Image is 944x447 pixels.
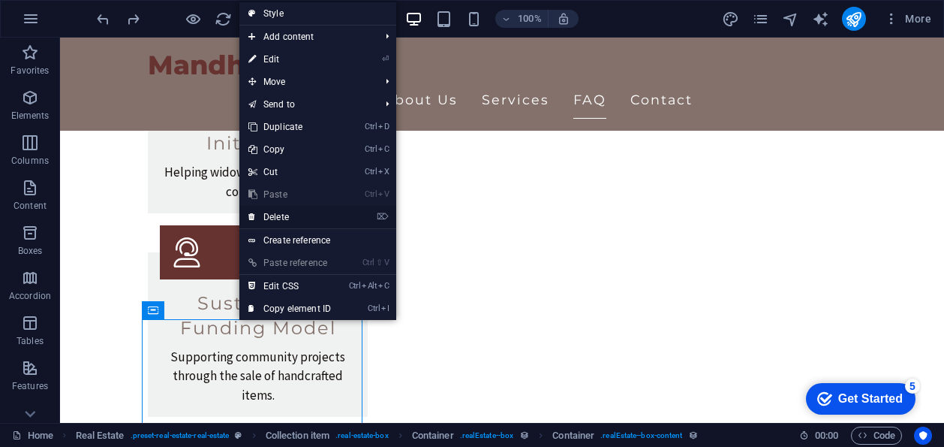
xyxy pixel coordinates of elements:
[752,10,770,28] button: pages
[378,167,389,177] i: X
[12,8,122,39] div: Get Started 5 items remaining, 0% complete
[688,430,698,440] i: This element can be bound to a collection field
[239,275,340,297] a: CtrlAltCEdit CSS
[495,10,549,28] button: 100%
[460,427,514,445] span: . realEstate--box
[349,281,361,291] i: Ctrl
[239,252,340,274] a: Ctrl⇧VPaste reference
[215,11,232,28] i: Reload page
[884,11,931,26] span: More
[365,122,377,131] i: Ctrl
[239,48,340,71] a: ⏎Edit
[235,431,242,439] i: This element is a customizable preset
[812,10,830,28] button: text_generator
[239,2,396,25] a: Style
[131,427,230,445] span: . preset-real-estate-real-estate
[184,10,202,28] button: Click here to leave preview mode and continue editing
[239,206,340,228] a: ⌦Delete
[377,212,389,222] i: ⌦
[76,427,125,445] span: Click to select. Double-click to edit
[600,427,682,445] span: . realEstate--box-content
[11,155,49,167] p: Columns
[239,297,340,320] a: CtrlICopy element ID
[378,122,389,131] i: D
[239,116,340,138] a: CtrlDDuplicate
[266,427,329,445] span: Click to select. Double-click to edit
[11,65,49,77] p: Favorites
[95,11,112,28] i: Undo: Delete elements (Ctrl+Z)
[722,11,739,28] i: Design (Ctrl+Alt+Y)
[239,161,340,183] a: CtrlXCut
[94,10,112,28] button: undo
[365,144,377,154] i: Ctrl
[44,17,109,30] div: Get Started
[11,110,50,122] p: Elements
[752,11,769,28] i: Pages (Ctrl+Alt+S)
[18,245,43,257] p: Boxes
[17,335,44,347] p: Tables
[124,10,142,28] button: redo
[812,11,829,28] i: AI Writer
[239,93,374,116] a: Send to
[378,281,389,291] i: C
[518,10,542,28] h6: 100%
[362,258,374,267] i: Ctrl
[14,200,47,212] p: Content
[381,304,389,313] i: I
[722,10,740,28] button: design
[125,11,142,28] i: Redo: Delete elements (Ctrl+Y, ⌘+Y)
[851,427,902,445] button: Code
[384,258,389,267] i: V
[557,12,570,26] i: On resize automatically adjust zoom level to fit chosen device.
[365,167,377,177] i: Ctrl
[782,10,800,28] button: navigator
[365,189,377,199] i: Ctrl
[378,144,389,154] i: C
[239,229,396,252] a: Create reference
[842,7,866,31] button: publish
[799,427,839,445] h6: Session time
[12,380,48,392] p: Features
[825,430,828,441] span: :
[552,427,594,445] span: Click to select. Double-click to edit
[335,427,389,445] span: . real-estate-box
[368,304,380,313] i: Ctrl
[239,183,340,206] a: CtrlVPaste
[845,11,862,28] i: Publish
[239,138,340,161] a: CtrlCCopy
[858,427,895,445] span: Code
[111,3,126,18] div: 5
[239,71,374,93] span: Move
[376,258,383,267] i: ⇧
[362,281,377,291] i: Alt
[76,427,699,445] nav: breadcrumb
[878,7,937,31] button: More
[12,427,53,445] a: Click to cancel selection. Double-click to open Pages
[214,10,232,28] button: reload
[412,427,454,445] span: Click to select. Double-click to edit
[914,427,932,445] button: Usercentrics
[815,427,838,445] span: 00 00
[519,430,529,440] i: This element can be bound to a collection field
[382,54,389,64] i: ⏎
[239,26,374,48] span: Add content
[378,189,389,199] i: V
[9,290,51,302] p: Accordion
